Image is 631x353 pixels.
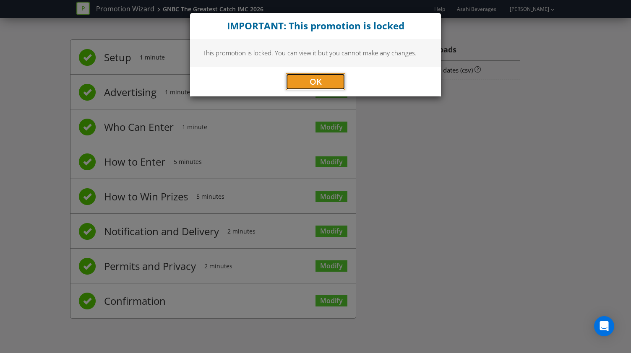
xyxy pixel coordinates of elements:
[310,76,322,87] span: OK
[594,316,614,336] div: Open Intercom Messenger
[286,73,345,90] button: OK
[190,13,441,39] div: Close
[227,19,404,32] strong: IMPORTANT: This promotion is locked
[190,39,441,67] div: This promotion is locked. You can view it but you cannot make any changes.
